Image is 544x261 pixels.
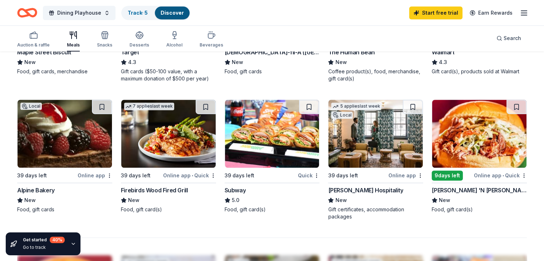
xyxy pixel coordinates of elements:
span: New [335,58,347,67]
span: New [232,58,243,67]
div: Gift card(s), products sold at Walmart [432,68,527,75]
div: Food, gift card(s) [432,206,527,213]
a: Image for Subway39 days leftQuickSubway5.0Food, gift card(s) [225,99,320,213]
img: Image for Firebirds Wood Fired Grill [121,100,216,168]
div: [PERSON_NAME] Hospitality [328,186,403,194]
div: Food, gift cards [17,206,112,213]
span: New [335,196,347,205]
a: Image for Alpine BakeryLocal39 days leftOnline appAlpine BakeryNewFood, gift cards [17,99,112,213]
span: New [24,196,36,205]
div: Maple Street Biscuit [17,48,71,56]
div: Online app Quick [474,171,527,180]
button: Beverages [200,28,223,51]
button: Desserts [129,28,149,51]
a: Image for Jim 'N Nick's BBQ Restaurant9days leftOnline app•Quick[PERSON_NAME] 'N [PERSON_NAME]'s ... [432,99,527,213]
div: Food, gift cards, merchandise [17,68,112,75]
div: Subway [225,186,246,194]
div: 39 days left [121,171,151,180]
button: Alcohol [166,28,182,51]
a: Home [17,4,37,21]
span: • [503,173,504,178]
span: Dining Playhouse [57,9,101,17]
div: 40 % [50,237,65,243]
span: New [24,58,36,67]
button: Snacks [97,28,112,51]
a: Discover [161,10,184,16]
div: 7 applies last week [124,103,174,110]
div: Online app [78,171,112,180]
div: Gift certificates, accommodation packages [328,206,423,220]
div: Desserts [129,42,149,48]
div: 39 days left [17,171,47,180]
div: 39 days left [225,171,254,180]
div: [PERSON_NAME] 'N [PERSON_NAME]'s BBQ Restaurant [432,186,527,194]
img: Image for Subway [225,100,319,168]
a: Image for Firebirds Wood Fired Grill7 applieslast week39 days leftOnline app•QuickFirebirds Wood ... [121,99,216,213]
a: Image for Oliver Hospitality5 applieslast weekLocal39 days leftOnline app[PERSON_NAME] Hospitalit... [328,99,423,220]
div: Food, gift card(s) [121,206,216,213]
div: Go to track [23,245,65,250]
a: Start free trial [409,6,462,19]
img: Image for Jim 'N Nick's BBQ Restaurant [432,100,526,168]
div: Beverages [200,42,223,48]
span: 5.0 [232,196,239,205]
div: 9 days left [432,171,463,181]
div: Gift cards ($50-100 value, with a maximum donation of $500 per year) [121,68,216,82]
span: • [192,173,193,178]
div: 39 days left [328,171,358,180]
button: Dining Playhouse [43,6,116,20]
div: Quick [298,171,319,180]
span: 4.3 [128,58,136,67]
a: Track· 5 [128,10,148,16]
div: [DEMOGRAPHIC_DATA]-fil-A ([GEOGRAPHIC_DATA]) [225,48,320,56]
button: Track· 5Discover [121,6,190,20]
div: Target [121,48,139,56]
span: New [439,196,450,205]
div: Firebirds Wood Fired Grill [121,186,188,194]
div: Online app Quick [163,171,216,180]
div: Local [331,112,353,119]
div: Local [20,103,42,110]
div: Food, gift cards [225,68,320,75]
div: Walmart [432,48,454,56]
div: Food, gift card(s) [225,206,320,213]
button: Search [491,31,527,45]
button: Auction & raffle [17,28,50,51]
div: Alcohol [166,42,182,48]
span: 4.3 [439,58,447,67]
div: The Human Bean [328,48,374,56]
div: Meals [67,42,80,48]
span: Search [504,34,521,43]
div: Snacks [97,42,112,48]
span: New [128,196,139,205]
div: Auction & raffle [17,42,50,48]
div: 5 applies last week [331,103,381,110]
a: Earn Rewards [465,6,517,19]
img: Image for Oliver Hospitality [328,100,423,168]
img: Image for Alpine Bakery [18,100,112,168]
div: Online app [388,171,423,180]
div: Alpine Bakery [17,186,55,194]
button: Meals [67,28,80,51]
div: Get started [23,237,65,243]
div: Coffee product(s), food, merchandise, gift card(s) [328,68,423,82]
